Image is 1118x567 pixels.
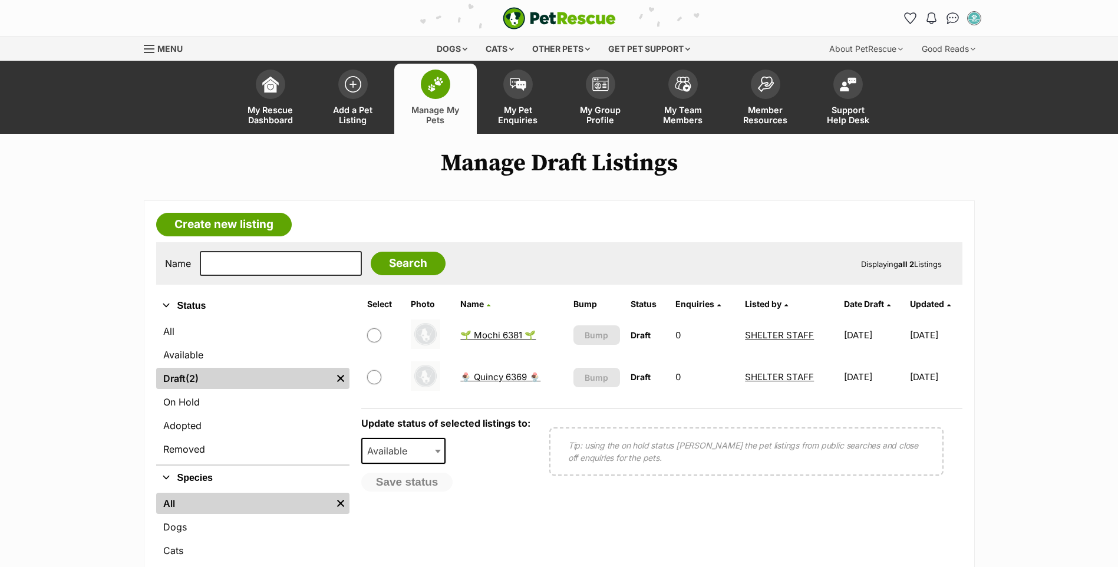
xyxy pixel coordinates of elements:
button: Species [156,470,349,486]
span: My Group Profile [574,105,627,125]
th: Select [362,295,405,314]
th: Bump [569,295,625,314]
ul: Account quick links [901,9,984,28]
a: Listed by [745,299,788,309]
th: Status [626,295,670,314]
span: Updated [910,299,944,309]
span: translation missing: en.admin.listings.index.attributes.enquiries [675,299,714,309]
span: Menu [157,44,183,54]
a: Support Help Desk [807,64,889,134]
span: Manage My Pets [409,105,462,125]
td: [DATE] [910,315,961,355]
a: Cats [156,540,349,561]
td: [DATE] [839,315,909,355]
img: manage-my-pets-icon-02211641906a0b7f246fdf0571729dbe1e7629f14944591b6c1af311fb30b64b.svg [427,77,444,92]
td: [DATE] [910,357,961,397]
span: Member Resources [739,105,792,125]
img: chat-41dd97257d64d25036548639549fe6c8038ab92f7586957e7f3b1b290dea8141.svg [946,12,959,24]
strong: all 2 [898,259,914,269]
img: dashboard-icon-eb2f2d2d3e046f16d808141f083e7271f6b2e854fb5c12c21221c1fb7104beca.svg [262,76,279,93]
td: 0 [671,315,739,355]
img: notifications-46538b983faf8c2785f20acdc204bb7945ddae34d4c08c2a6579f10ce5e182be.svg [926,12,936,24]
input: Search [371,252,446,275]
img: help-desk-icon-fdf02630f3aa405de69fd3d07c3f3aa587a6932b1a1747fa1d2bba05be0121f9.svg [840,77,856,91]
label: Update status of selected listings to: [361,417,530,429]
span: Draft [631,330,651,340]
td: [DATE] [839,357,909,397]
img: member-resources-icon-8e73f808a243e03378d46382f2149f9095a855e16c252ad45f914b54edf8863c.svg [757,76,774,92]
a: 🌱 Mochi 6381 🌱 [460,329,536,341]
a: Adopted [156,415,349,436]
span: Name [460,299,484,309]
a: Add a Pet Listing [312,64,394,134]
a: My Group Profile [559,64,642,134]
a: Draft [156,368,332,389]
a: On Hold [156,391,349,413]
span: translation missing: en.admin.listings.index.attributes.date_draft [844,299,884,309]
a: All [156,321,349,342]
a: Remove filter [332,493,349,514]
a: Name [460,299,490,309]
span: Listed by [745,299,781,309]
a: Favourites [901,9,920,28]
button: Save status [361,473,453,492]
a: My Team Members [642,64,724,134]
button: My account [965,9,984,28]
th: Photo [406,295,454,314]
div: Dogs [428,37,476,61]
button: Notifications [922,9,941,28]
a: Member Resources [724,64,807,134]
a: PetRescue [503,7,616,29]
a: Create new listing [156,213,292,236]
span: Support Help Desk [822,105,875,125]
span: Bump [585,371,608,384]
img: team-members-icon-5396bd8760b3fe7c0b43da4ab00e1e3bb1a5d9ba89233759b79545d2d3fc5d0d.svg [675,77,691,92]
span: Bump [585,329,608,341]
div: Get pet support [600,37,698,61]
button: Bump [573,368,620,387]
span: Displaying Listings [861,259,942,269]
a: Conversations [944,9,962,28]
img: add-pet-listing-icon-0afa8454b4691262ce3f59096e99ab1cd57d4a30225e0717b998d2c9b9846f56.svg [345,76,361,93]
span: My Team Members [657,105,710,125]
span: Draft [631,372,651,382]
a: Menu [144,37,191,58]
a: Date Draft [844,299,891,309]
span: Add a Pet Listing [327,105,380,125]
a: Updated [910,299,951,309]
div: Status [156,318,349,464]
div: Cats [477,37,522,61]
td: 0 [671,357,739,397]
a: SHELTER STAFF [745,329,814,341]
div: About PetRescue [821,37,911,61]
a: SHELTER STAFF [745,371,814,383]
span: Available [361,438,446,464]
span: My Rescue Dashboard [244,105,297,125]
div: Good Reads [913,37,984,61]
a: Available [156,344,349,365]
img: SHELTER STAFF profile pic [968,12,980,24]
button: Bump [573,325,620,345]
a: Remove filter [332,368,349,389]
a: My Rescue Dashboard [229,64,312,134]
img: pet-enquiries-icon-7e3ad2cf08bfb03b45e93fb7055b45f3efa6380592205ae92323e6603595dc1f.svg [510,78,526,91]
label: Name [165,258,191,269]
a: 🍨 Quincy 6369 🍨 [460,371,540,383]
div: Other pets [524,37,598,61]
a: Enquiries [675,299,721,309]
a: Manage My Pets [394,64,477,134]
a: Dogs [156,516,349,538]
a: My Pet Enquiries [477,64,559,134]
img: logo-e224e6f780fb5917bec1dbf3a21bbac754714ae5b6737aabdf751b685950b380.svg [503,7,616,29]
img: 🌱 Mochi 6381 🌱 [411,319,440,349]
span: (2) [186,371,199,385]
img: 🍨 Quincy 6369 🍨 [411,361,440,391]
span: Available [362,443,419,459]
button: Status [156,298,349,314]
a: All [156,493,332,514]
a: Removed [156,439,349,460]
img: group-profile-icon-3fa3cf56718a62981997c0bc7e787c4b2cf8bcc04b72c1350f741eb67cf2f40e.svg [592,77,609,91]
p: Tip: using the on hold status [PERSON_NAME] the pet listings from public searches and close off e... [568,439,925,464]
span: My Pet Enquiries [492,105,545,125]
